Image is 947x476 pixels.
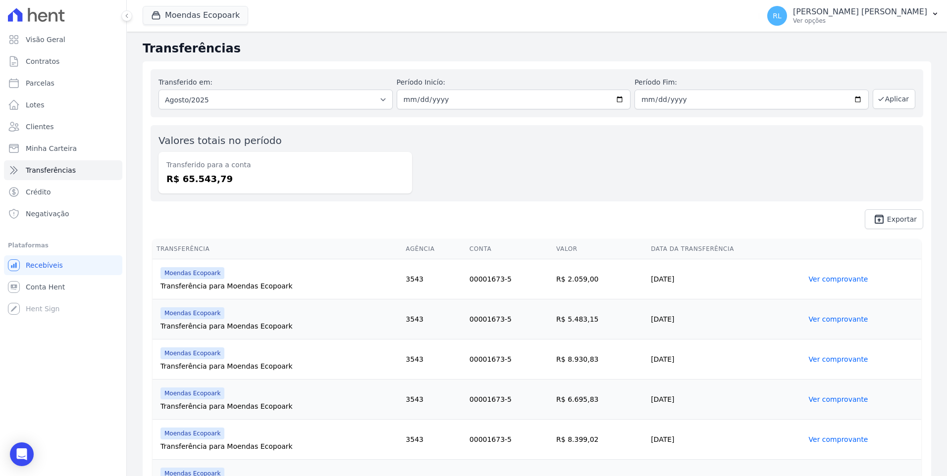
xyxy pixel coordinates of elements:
[647,259,804,299] td: [DATE]
[809,275,868,283] a: Ver comprovante
[26,78,54,88] span: Parcelas
[158,78,212,86] label: Transferido em:
[552,380,647,420] td: R$ 6.695,83
[166,172,404,186] dd: R$ 65.543,79
[26,165,76,175] span: Transferências
[160,321,398,331] div: Transferência para Moendas Ecopoark
[647,420,804,460] td: [DATE]
[143,40,931,57] h2: Transferências
[26,282,65,292] span: Conta Hent
[26,35,65,45] span: Visão Geral
[466,299,552,339] td: 00001673-5
[160,347,224,359] span: Moendas Ecopoark
[160,387,224,399] span: Moendas Ecopoark
[160,441,398,451] div: Transferência para Moendas Ecopoark
[143,6,248,25] button: Moendas Ecopoark
[402,259,465,299] td: 3543
[865,209,923,229] a: unarchive Exportar
[873,89,915,109] button: Aplicar
[160,401,398,411] div: Transferência para Moendas Ecopoark
[466,259,552,299] td: 00001673-5
[402,239,465,259] th: Agência
[26,209,69,219] span: Negativação
[4,160,122,180] a: Transferências
[160,281,398,291] div: Transferência para Moendas Ecopoark
[466,380,552,420] td: 00001673-5
[26,187,51,197] span: Crédito
[647,299,804,339] td: [DATE]
[873,213,885,225] i: unarchive
[4,182,122,202] a: Crédito
[402,380,465,420] td: 3543
[647,339,804,380] td: [DATE]
[160,361,398,371] div: Transferência para Moendas Ecopoark
[773,12,782,19] span: RL
[10,442,34,466] div: Open Intercom Messenger
[160,428,224,439] span: Moendas Ecopoark
[160,307,224,319] span: Moendas Ecopoark
[809,315,868,323] a: Ver comprovante
[8,239,118,251] div: Plataformas
[552,259,647,299] td: R$ 2.059,00
[4,30,122,49] a: Visão Geral
[158,135,282,146] label: Valores totais no período
[634,77,869,88] label: Período Fim:
[4,255,122,275] a: Recebíveis
[466,239,552,259] th: Conta
[809,435,868,443] a: Ver comprovante
[759,2,947,30] button: RL [PERSON_NAME] [PERSON_NAME] Ver opções
[26,122,53,132] span: Clientes
[26,100,45,110] span: Lotes
[4,139,122,158] a: Minha Carteira
[402,339,465,380] td: 3543
[552,239,647,259] th: Valor
[647,239,804,259] th: Data da Transferência
[466,339,552,380] td: 00001673-5
[402,299,465,339] td: 3543
[26,56,59,66] span: Contratos
[26,143,77,153] span: Minha Carteira
[647,380,804,420] td: [DATE]
[466,420,552,460] td: 00001673-5
[402,420,465,460] td: 3543
[887,216,917,222] span: Exportar
[552,339,647,380] td: R$ 8.930,83
[793,7,927,17] p: [PERSON_NAME] [PERSON_NAME]
[552,420,647,460] td: R$ 8.399,02
[153,239,402,259] th: Transferência
[552,299,647,339] td: R$ 5.483,15
[809,355,868,363] a: Ver comprovante
[4,73,122,93] a: Parcelas
[397,77,631,88] label: Período Inicío:
[4,117,122,137] a: Clientes
[4,95,122,115] a: Lotes
[4,51,122,71] a: Contratos
[793,17,927,25] p: Ver opções
[166,160,404,170] dt: Transferido para a conta
[4,204,122,224] a: Negativação
[809,395,868,403] a: Ver comprovante
[4,277,122,297] a: Conta Hent
[160,267,224,279] span: Moendas Ecopoark
[26,260,63,270] span: Recebíveis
